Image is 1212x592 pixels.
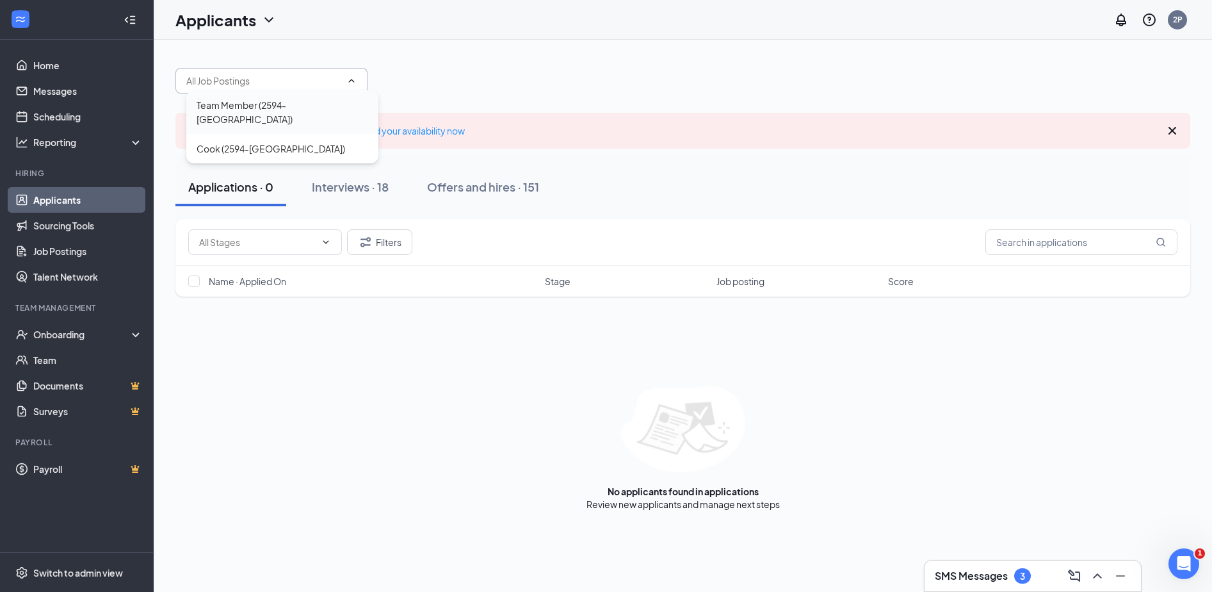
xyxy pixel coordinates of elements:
div: Payroll [15,437,140,448]
div: Hiring [15,168,140,179]
div: Switch to admin view [33,566,123,579]
a: Job Postings [33,238,143,264]
button: Minimize [1110,566,1131,586]
button: ComposeMessage [1064,566,1085,586]
input: Search in applications [985,229,1177,255]
svg: ComposeMessage [1067,568,1082,584]
div: Interviews · 18 [312,179,389,195]
input: All Stages [199,235,316,249]
a: Scheduling [33,104,143,129]
a: Team [33,347,143,373]
div: Onboarding [33,328,132,341]
a: Applicants [33,187,143,213]
span: Job posting [716,275,764,288]
div: 2P [1173,14,1183,25]
input: All Job Postings [186,74,341,88]
span: 1 [1195,548,1205,559]
svg: Analysis [15,136,28,149]
a: Talent Network [33,264,143,290]
div: Team Member (2594-[GEOGRAPHIC_DATA]) [197,98,368,126]
a: Home [33,53,143,78]
svg: Filter [358,234,373,250]
div: Cook (2594-[GEOGRAPHIC_DATA]) [197,142,345,156]
img: empty-state [620,386,745,472]
svg: Notifications [1113,12,1129,28]
div: Offers and hires · 151 [427,179,539,195]
span: Stage [545,275,570,288]
div: No applicants found in applications [608,485,759,498]
span: Name · Applied On [209,275,286,288]
div: 3 [1020,571,1025,582]
svg: UserCheck [15,328,28,341]
a: Add your availability now [363,125,465,136]
button: Filter Filters [347,229,412,255]
svg: QuestionInfo [1142,12,1157,28]
svg: ChevronUp [1090,568,1105,584]
div: Review new applicants and manage next steps [586,498,780,511]
h1: Applicants [175,9,256,31]
a: PayrollCrown [33,456,143,482]
svg: WorkstreamLogo [14,13,27,26]
svg: Settings [15,566,28,579]
h3: SMS Messages [935,569,1008,583]
a: DocumentsCrown [33,373,143,399]
svg: MagnifyingGlass [1156,237,1166,247]
svg: Cross [1165,123,1180,138]
svg: ChevronDown [261,12,277,28]
div: Team Management [15,302,140,313]
div: Applications · 0 [188,179,273,195]
svg: Collapse [124,13,136,26]
a: Sourcing Tools [33,213,143,238]
span: Score [888,275,914,288]
svg: ChevronUp [346,76,357,86]
button: ChevronUp [1087,566,1108,586]
svg: Minimize [1113,568,1128,584]
div: Reporting [33,136,143,149]
a: SurveysCrown [33,399,143,424]
iframe: Intercom live chat [1168,548,1199,579]
svg: ChevronDown [321,237,331,247]
a: Messages [33,78,143,104]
